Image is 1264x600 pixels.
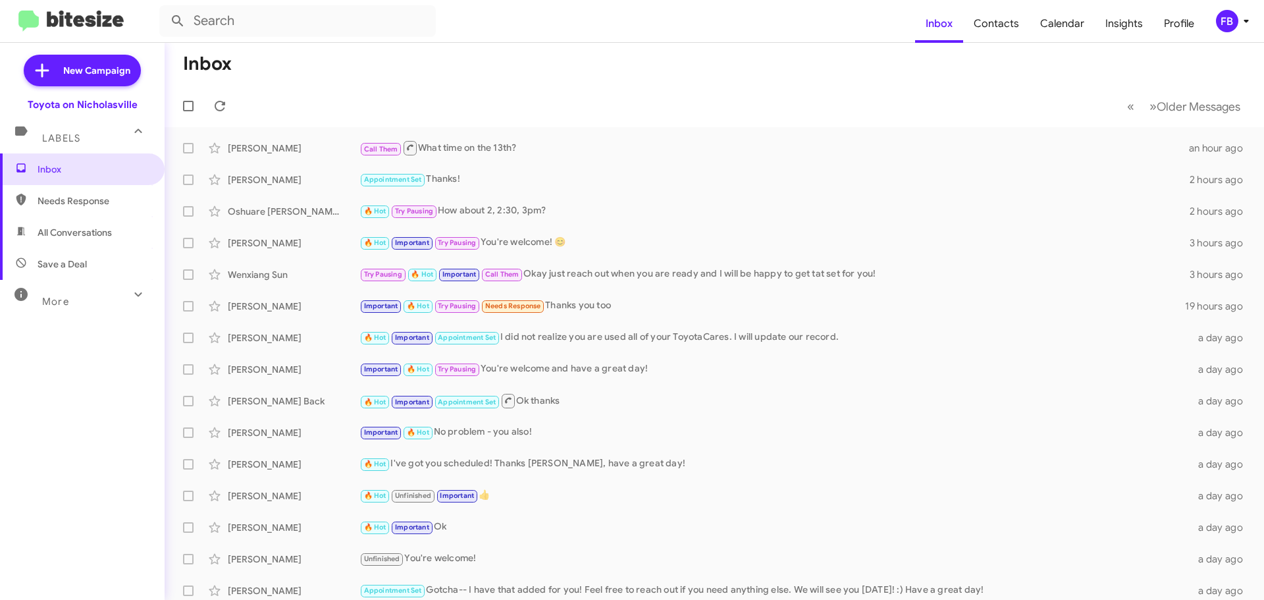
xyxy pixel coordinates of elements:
[38,226,112,239] span: All Conversations
[963,5,1030,43] a: Contacts
[1095,5,1153,43] a: Insights
[915,5,963,43] a: Inbox
[364,491,386,500] span: 🔥 Hot
[1190,173,1253,186] div: 2 hours ago
[438,238,476,247] span: Try Pausing
[1119,93,1142,120] button: Previous
[359,393,1190,409] div: Ok thanks
[1127,98,1134,115] span: «
[1142,93,1248,120] button: Next
[411,270,433,279] span: 🔥 Hot
[1149,98,1157,115] span: »
[1153,5,1205,43] a: Profile
[395,333,429,342] span: Important
[1190,236,1253,250] div: 3 hours ago
[28,98,138,111] div: Toyota on Nicholasville
[228,584,359,597] div: [PERSON_NAME]
[485,302,541,310] span: Needs Response
[438,365,476,373] span: Try Pausing
[395,238,429,247] span: Important
[359,362,1190,377] div: You're welcome and have a great day!
[228,521,359,534] div: [PERSON_NAME]
[364,428,398,437] span: Important
[438,398,496,406] span: Appointment Set
[1120,93,1248,120] nav: Page navigation example
[364,398,386,406] span: 🔥 Hot
[359,551,1190,566] div: You're welcome!
[38,258,87,271] span: Save a Deal
[440,491,474,500] span: Important
[364,175,422,184] span: Appointment Set
[407,365,429,373] span: 🔥 Hot
[359,267,1190,282] div: Okay just reach out when you are ready and I will be happy to get tat set for you!
[359,140,1189,156] div: What time on the 13th?
[359,204,1190,219] div: How about 2, 2:30, 3pm?
[395,398,429,406] span: Important
[228,173,359,186] div: [PERSON_NAME]
[1190,331,1253,344] div: a day ago
[228,268,359,281] div: Wenxiang Sun
[228,142,359,155] div: [PERSON_NAME]
[359,583,1190,598] div: Gotcha-- I have that added for you! Feel free to reach out if you need anything else. We will see...
[359,235,1190,250] div: You're welcome! 😊
[1205,10,1250,32] button: FB
[364,460,386,468] span: 🔥 Hot
[1190,458,1253,471] div: a day ago
[1216,10,1238,32] div: FB
[364,302,398,310] span: Important
[1190,363,1253,376] div: a day ago
[1030,5,1095,43] a: Calendar
[228,363,359,376] div: [PERSON_NAME]
[228,426,359,439] div: [PERSON_NAME]
[228,458,359,471] div: [PERSON_NAME]
[407,302,429,310] span: 🔥 Hot
[364,523,386,532] span: 🔥 Hot
[1190,268,1253,281] div: 3 hours ago
[395,207,433,215] span: Try Pausing
[1190,584,1253,597] div: a day ago
[1189,142,1253,155] div: an hour ago
[438,302,476,310] span: Try Pausing
[228,236,359,250] div: [PERSON_NAME]
[42,132,80,144] span: Labels
[1190,521,1253,534] div: a day ago
[359,425,1190,440] div: No problem - you also!
[24,55,141,86] a: New Campaign
[359,488,1190,503] div: 👍
[1157,99,1240,114] span: Older Messages
[364,238,386,247] span: 🔥 Hot
[359,520,1190,535] div: Ok
[228,489,359,503] div: [PERSON_NAME]
[1185,300,1253,313] div: 19 hours ago
[228,395,359,408] div: [PERSON_NAME] Back
[407,428,429,437] span: 🔥 Hot
[364,586,422,595] span: Appointment Set
[442,270,477,279] span: Important
[159,5,436,37] input: Search
[359,172,1190,187] div: Thanks!
[38,194,149,207] span: Needs Response
[1190,205,1253,218] div: 2 hours ago
[364,365,398,373] span: Important
[438,333,496,342] span: Appointment Set
[364,555,400,563] span: Unfinished
[364,207,386,215] span: 🔥 Hot
[42,296,69,308] span: More
[359,456,1190,472] div: I've got you scheduled! Thanks [PERSON_NAME], have a great day!
[1190,426,1253,439] div: a day ago
[395,491,431,500] span: Unfinished
[364,145,398,153] span: Call Them
[228,300,359,313] div: [PERSON_NAME]
[183,53,232,74] h1: Inbox
[63,64,130,77] span: New Campaign
[359,298,1185,314] div: Thanks you too
[485,270,519,279] span: Call Them
[395,523,429,532] span: Important
[228,205,359,218] div: Oshuare [PERSON_NAME]
[228,553,359,566] div: [PERSON_NAME]
[364,270,402,279] span: Try Pausing
[1190,395,1253,408] div: a day ago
